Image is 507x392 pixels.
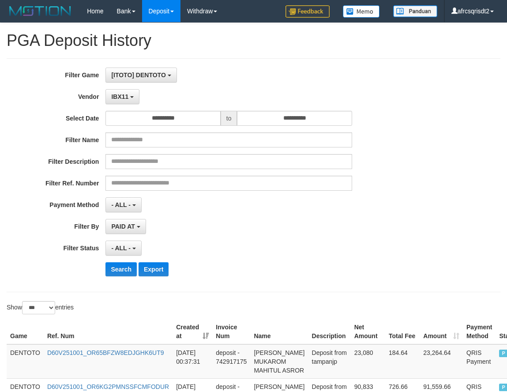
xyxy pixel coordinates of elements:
[105,262,137,276] button: Search
[105,241,141,256] button: - ALL -
[221,111,237,126] span: to
[420,319,463,344] th: Amount: activate to sort column ascending
[351,319,385,344] th: Net Amount
[47,349,164,356] a: D60V251001_OR65BFZW8EDJGHK6UT9
[111,245,131,252] span: - ALL -
[111,72,165,79] span: [ITOTO] DENTOTO
[105,219,146,234] button: PAID AT
[173,319,212,344] th: Created at: activate to sort column ascending
[139,262,169,276] button: Export
[463,319,496,344] th: Payment Method
[111,223,135,230] span: PAID AT
[285,5,330,18] img: Feedback.jpg
[250,319,308,344] th: Name
[105,197,141,212] button: - ALL -
[44,319,173,344] th: Ref. Num
[420,344,463,379] td: 23,264.64
[385,319,420,344] th: Total Fee
[111,93,128,100] span: IBX11
[393,5,437,17] img: panduan.png
[105,68,177,83] button: [ITOTO] DENTOTO
[7,344,44,379] td: DENTOTO
[212,319,250,344] th: Invoice Num
[22,301,55,314] select: Showentries
[47,383,169,390] a: D60V251001_OR6KG2PMNSSFCMFODUR
[308,344,351,379] td: Deposit from tampanjp
[385,344,420,379] td: 184.64
[351,344,385,379] td: 23,080
[7,319,44,344] th: Game
[250,344,308,379] td: [PERSON_NAME] MUKAROM MAHITUL ASROR
[105,89,139,104] button: IBX11
[7,301,74,314] label: Show entries
[173,344,212,379] td: [DATE] 00:37:31
[463,344,496,379] td: QRIS Payment
[111,201,131,208] span: - ALL -
[308,319,351,344] th: Description
[212,344,250,379] td: deposit - 742917175
[343,5,380,18] img: Button%20Memo.svg
[7,32,500,49] h1: PGA Deposit History
[7,4,74,18] img: MOTION_logo.png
